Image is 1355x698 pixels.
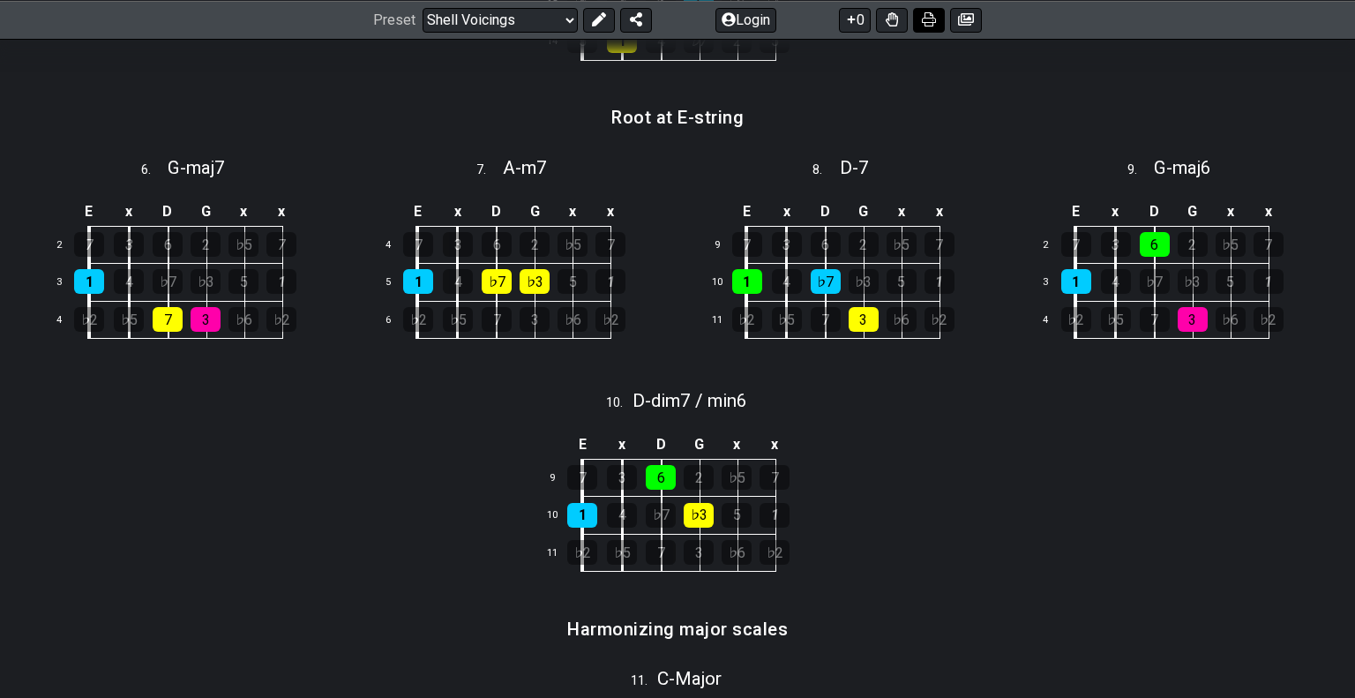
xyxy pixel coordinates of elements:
div: ♭7 [684,28,714,53]
div: 7 [646,540,676,565]
div: 6 [811,232,841,257]
td: 10 [704,264,746,302]
div: 1 [760,503,790,528]
td: D [641,431,680,460]
span: Preset [373,11,415,28]
div: 5 [567,28,597,53]
td: x [1096,197,1135,226]
div: 7 [74,232,104,257]
td: 11 [704,301,746,339]
td: E [562,431,603,460]
div: ♭6 [722,540,752,565]
div: 3 [607,465,637,490]
div: ♭5 [558,232,588,257]
div: ♭2 [595,307,625,332]
td: x [1249,197,1287,226]
td: 4 [375,226,417,264]
div: 3 [849,307,879,332]
div: 7 [1254,232,1284,257]
div: 5 [760,28,790,53]
span: D - 7 [840,157,869,178]
h3: Root at E-string [611,108,744,127]
div: 3 [772,232,802,257]
div: ♭5 [114,307,144,332]
button: Print [913,7,945,32]
td: 6 [375,301,417,339]
div: 2 [722,28,752,53]
td: x [263,197,301,226]
td: x [920,197,958,226]
div: 4 [607,503,637,528]
div: 4 [443,269,473,294]
span: A - m7 [503,157,547,178]
div: 1 [266,269,296,294]
td: G [680,431,718,460]
div: 7 [153,307,183,332]
td: 2 [1033,226,1075,264]
div: 3 [1101,232,1131,257]
div: 2 [520,232,550,257]
div: 5 [558,269,588,294]
div: 7 [1061,232,1091,257]
td: 2 [46,226,88,264]
div: 1 [732,269,762,294]
div: ♭7 [153,269,183,294]
td: D [148,197,187,226]
div: ♭3 [191,269,221,294]
div: 1 [595,269,625,294]
div: 5 [722,503,752,528]
div: ♭6 [1216,307,1246,332]
div: 1 [403,269,433,294]
td: 5 [375,264,417,302]
td: 9 [704,226,746,264]
td: D [1135,197,1174,226]
td: D [806,197,845,226]
div: ♭5 [722,465,752,490]
div: ♭5 [772,307,802,332]
div: ♭2 [1061,307,1091,332]
div: 7 [925,232,954,257]
h3: Harmonizing major scales [567,619,788,639]
div: 5 [1216,269,1246,294]
div: ♭2 [74,307,104,332]
div: ♭5 [887,232,917,257]
button: Create image [950,7,982,32]
td: 14 [540,23,582,61]
div: 4 [1101,269,1131,294]
div: 4 [114,269,144,294]
div: 5 [887,269,917,294]
div: ♭2 [925,307,954,332]
td: x [109,197,149,226]
div: 7 [403,232,433,257]
div: ♭7 [811,269,841,294]
button: Toggle Dexterity for all fretkits [876,7,908,32]
div: 3 [114,232,144,257]
div: 3 [520,307,550,332]
button: Edit Preset [583,7,615,32]
div: 6 [646,465,676,490]
td: D [477,197,516,226]
div: 1 [607,28,637,53]
div: ♭2 [567,540,597,565]
div: ♭7 [646,503,676,528]
td: x [718,431,756,460]
td: 11 [540,534,582,572]
div: 7 [760,465,790,490]
td: E [69,197,109,226]
div: ♭7 [1140,269,1170,294]
div: 2 [849,232,879,257]
div: 7 [266,232,296,257]
div: ♭6 [228,307,258,332]
td: x [592,197,630,226]
div: 6 [1140,232,1170,257]
span: 10 . [606,394,633,413]
div: ♭3 [1178,269,1208,294]
div: 2 [191,232,221,257]
div: ♭2 [1254,307,1284,332]
div: 1 [925,269,954,294]
div: 7 [811,307,841,332]
td: 3 [46,264,88,302]
div: 2 [1178,232,1208,257]
span: G - maj7 [168,157,225,178]
span: D - dim7 / min6 [633,390,747,411]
